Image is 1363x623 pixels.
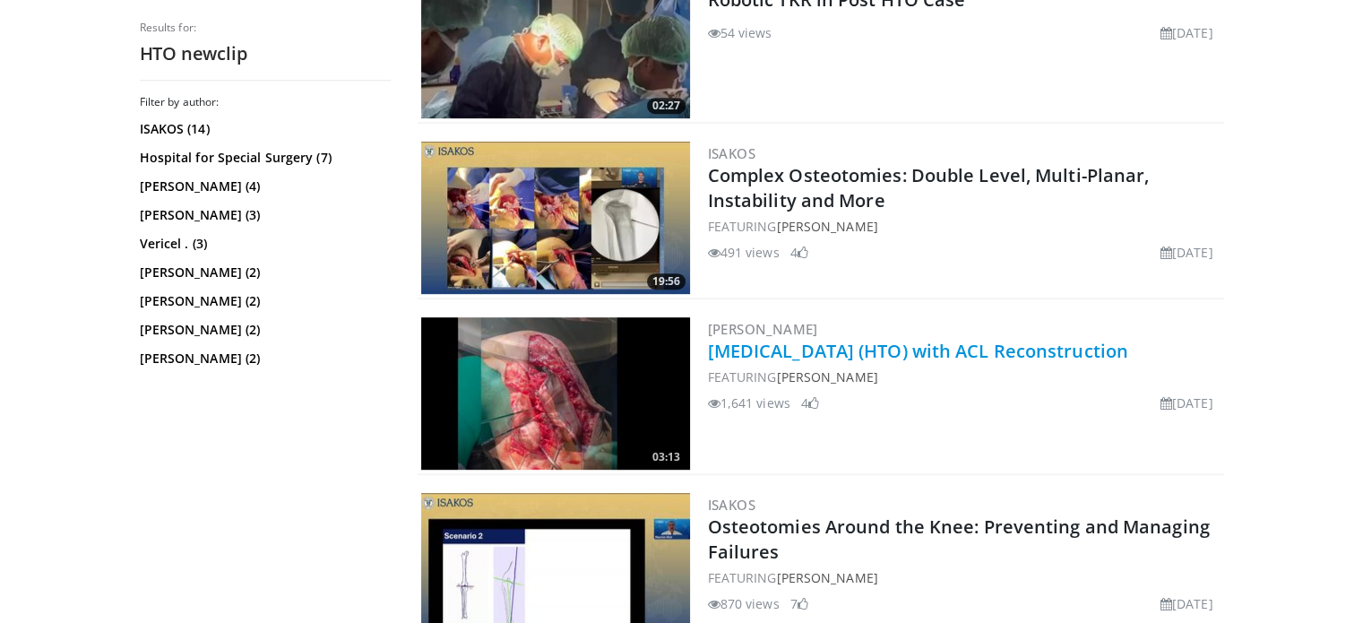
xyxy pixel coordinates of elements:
img: f1212901-dae4-4bdc-afba-e376c5556c81.300x170_q85_crop-smart_upscale.jpg [421,142,690,294]
a: Vericel . (3) [140,235,386,253]
a: [PERSON_NAME] [776,569,877,586]
li: [DATE] [1160,243,1213,262]
p: Results for: [140,21,391,35]
h3: Filter by author: [140,95,391,109]
a: 03:13 [421,317,690,470]
div: FEATURING [708,368,1221,386]
a: [PERSON_NAME] (2) [140,350,386,368]
a: [PERSON_NAME] (4) [140,177,386,195]
a: Complex Osteotomies: Double Level, Multi-Planar, Instability and More [708,163,1150,212]
li: [DATE] [1160,23,1213,42]
h2: HTO newclip [140,42,391,65]
img: 3971851f-9168-4ad0-ad06-66fb8574dd2e.300x170_q85_crop-smart_upscale.jpg [421,317,690,470]
span: 19:56 [647,273,686,290]
a: ISAKOS [708,496,755,514]
div: FEATURING [708,568,1221,587]
li: 491 views [708,243,780,262]
a: [PERSON_NAME] (2) [140,321,386,339]
a: [PERSON_NAME] [776,368,877,385]
li: [DATE] [1160,594,1213,613]
li: 1,641 views [708,394,790,412]
a: [PERSON_NAME] [708,320,818,338]
a: [PERSON_NAME] (2) [140,292,386,310]
span: 03:13 [647,449,686,465]
li: 7 [790,594,808,613]
a: 19:56 [421,142,690,294]
a: Hospital for Special Surgery (7) [140,149,386,167]
li: 4 [801,394,819,412]
a: ISAKOS (14) [140,120,386,138]
a: [PERSON_NAME] [776,218,877,235]
span: 02:27 [647,98,686,114]
li: 54 views [708,23,772,42]
a: [MEDICAL_DATA] (HTO) with ACL Reconstruction [708,339,1128,363]
a: [PERSON_NAME] (2) [140,264,386,281]
li: 4 [790,243,808,262]
a: ISAKOS [708,144,755,162]
li: [DATE] [1160,394,1213,412]
div: FEATURING [708,217,1221,236]
li: 870 views [708,594,780,613]
a: Osteotomies Around the Knee: Preventing and Managing Failures [708,515,1210,564]
a: [PERSON_NAME] (3) [140,206,386,224]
